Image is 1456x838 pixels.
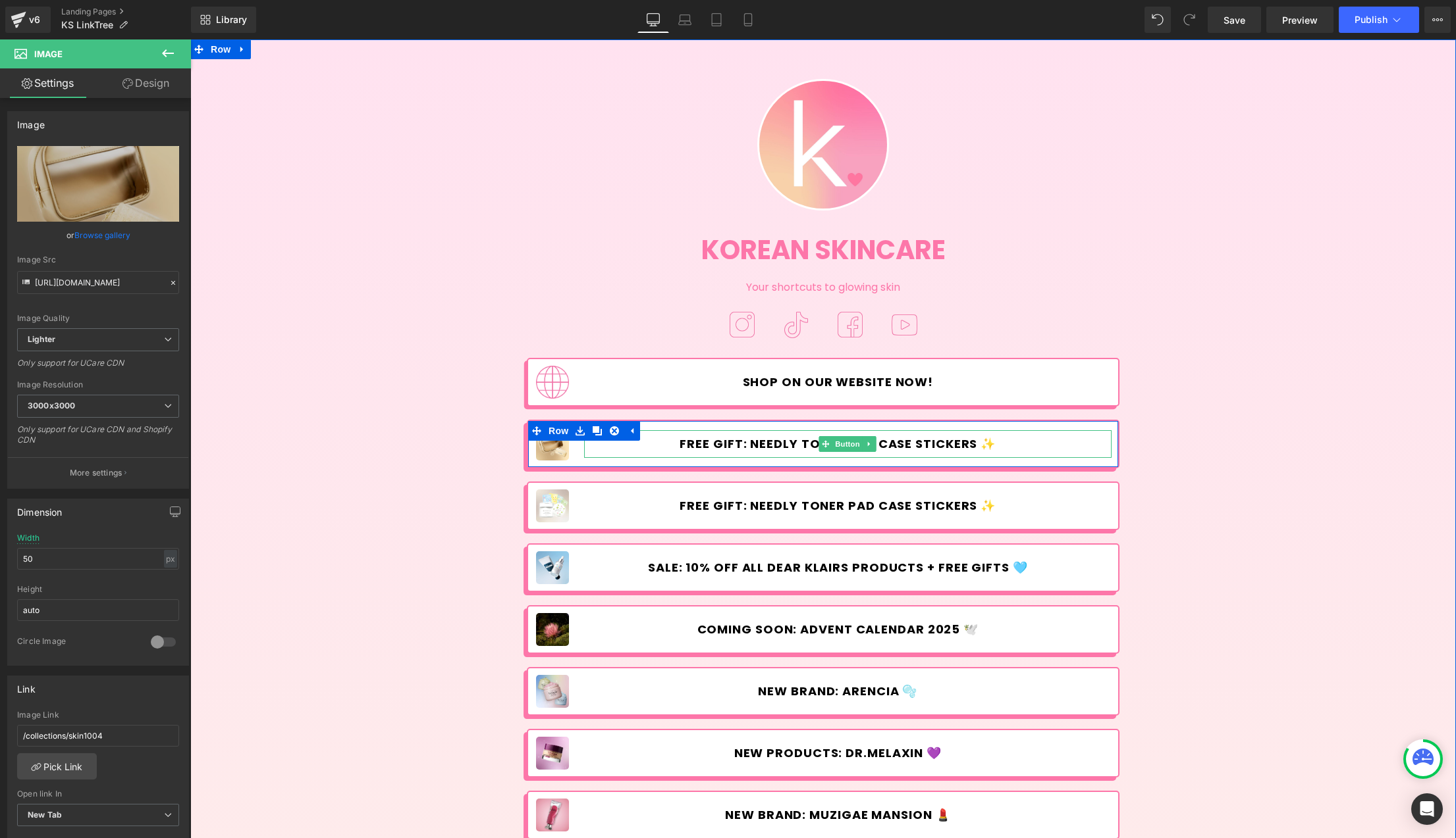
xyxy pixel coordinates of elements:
[394,453,921,480] a: FREE GIFT: NEEDLY TONER PAD CASE STICKERS ✨
[28,334,55,344] b: Lighter
[1411,793,1443,825] div: Open Intercom Messenger
[535,768,760,783] span: NEW BRAND: MUZIGAE MANSION 💄
[346,512,379,545] img: Dear Klairs
[381,382,398,401] a: Save row
[61,7,191,17] a: Landing Pages
[17,753,97,779] a: Pick Link
[346,450,379,483] img: Needly Free Gift
[458,521,838,535] span: SALE: 10% OFF ALL DEAR KLAIRS PRODUCTS + FREE GIFTS 🩵
[346,574,379,606] img: Advent Calendar
[164,550,177,568] div: px
[732,7,764,33] a: Mobile
[398,382,416,401] a: Clone Row
[1176,7,1202,33] button: Redo
[394,762,921,789] a: NEW BRAND: MUZIGAE MANSION 💄
[17,725,179,747] input: https://your-shop.myshopify.com
[17,228,179,242] div: or
[346,635,379,668] img: Dr.Melaxin
[26,11,43,28] div: v6
[394,700,921,727] a: New products: Dr.Melaxin 💜
[394,576,921,604] a: COMING SOON: Advent Calendar 2025 🕊️
[70,467,122,479] p: More settings
[544,706,751,721] span: New products: Dr.Melaxin 💜
[61,20,113,30] span: KS LinkTree
[17,548,179,570] input: auto
[672,397,686,412] a: Expand / Collapse
[643,397,673,412] span: Button
[17,599,179,621] input: auto
[489,459,805,474] span: FREE GIFT: NEEDLY TONER PAD CASE STICKERS ✨
[507,583,789,597] span: COMING SOON: Advent Calendar 2025 🕊️
[489,397,805,412] span: FREE GIFT: NEEDLY TONER PAD CASE STICKERS ✨
[17,358,179,377] div: Only support for UCare CDN
[17,585,179,594] div: Height
[1266,7,1334,33] a: Preview
[17,710,179,720] div: Image Link
[17,676,36,695] div: Link
[1282,13,1318,27] span: Preview
[98,68,194,98] a: Design
[337,240,929,256] p: Your shortcuts to glowing skin
[346,388,379,421] img: SKIN1004 DAY
[8,457,188,488] button: More settings
[416,382,433,401] a: Remove Row
[17,112,45,130] div: Image
[394,514,921,542] a: SALE: 10% OFF ALL DEAR KLAIRS PRODUCTS + FREE GIFTS 🩵
[17,424,179,454] div: Only support for UCare CDN and Shopify CDN
[553,335,743,350] span: Shop on our website now!
[323,191,942,230] h1: Korean Skincare
[17,636,138,650] div: Circle Image
[637,7,669,33] a: Desktop
[17,380,179,389] div: Image Resolution
[346,697,379,730] img: Dr.Melaxin
[17,314,179,323] div: Image Quality
[1145,7,1171,33] button: Undo
[567,39,699,171] img: Black K logo of Korean Skincare with a pink heart on a pink to yellow gradient
[1224,13,1245,27] span: Save
[669,7,701,33] a: Laptop
[1424,7,1451,33] button: More
[1339,7,1419,33] button: Publish
[17,255,179,264] div: Image Src
[5,7,51,33] a: v6
[191,7,256,33] a: New Library
[17,499,63,518] div: Dimension
[355,382,381,401] span: Row
[74,224,130,247] a: Browse gallery
[1355,14,1388,25] span: Publish
[17,533,40,543] div: Width
[17,789,179,799] div: Open link In
[17,271,179,294] input: Link
[701,7,732,33] a: Tablet
[28,810,62,820] b: New Tab
[394,638,921,666] a: New brand: Arencia 🫧
[216,14,247,26] span: Library
[433,382,450,401] a: Expand / Collapse
[346,326,379,359] img: Pink planet icon
[394,329,921,357] a: Shop on our website now!
[346,759,379,792] img: Dear Klairs
[568,645,727,659] span: New brand: Arencia 🫧
[28,401,75,410] b: 3000x3000
[34,49,63,59] span: Image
